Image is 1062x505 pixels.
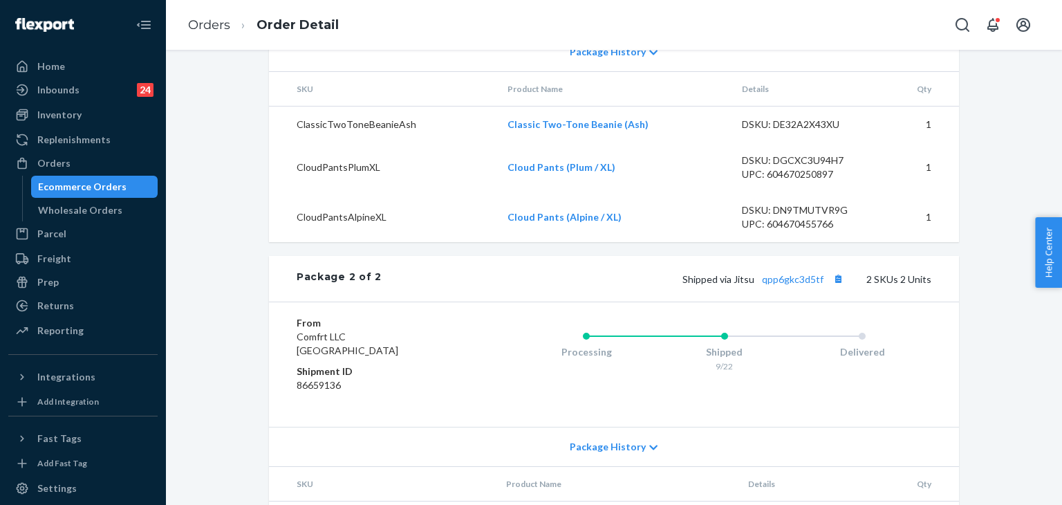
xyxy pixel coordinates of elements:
[37,227,66,241] div: Parcel
[382,270,931,288] div: 2 SKUs 2 Units
[297,331,398,356] span: Comfrt LLC [GEOGRAPHIC_DATA]
[882,143,959,192] td: 1
[37,396,99,407] div: Add Integration
[28,10,77,22] span: Support
[257,17,339,33] a: Order Detail
[37,370,95,384] div: Integrations
[762,273,823,285] a: qpp6gkc3d5tf
[8,152,158,174] a: Orders
[888,467,959,502] th: Qty
[8,477,158,499] a: Settings
[495,467,737,502] th: Product Name
[269,192,496,242] td: CloudPantsAlpineXL
[37,299,74,313] div: Returns
[742,167,872,181] div: UPC: 604670250897
[37,457,87,469] div: Add Fast Tag
[517,345,655,359] div: Processing
[8,366,158,388] button: Integrations
[8,55,158,77] a: Home
[8,320,158,342] a: Reporting
[793,345,931,359] div: Delivered
[37,59,65,73] div: Home
[507,118,649,130] a: Classic Two-Tone Beanie (Ash)
[297,365,462,378] dt: Shipment ID
[8,104,158,126] a: Inventory
[38,203,122,217] div: Wholesale Orders
[297,378,462,392] dd: 86659136
[882,72,959,107] th: Qty
[137,83,153,97] div: 24
[130,11,158,39] button: Close Navigation
[496,72,731,107] th: Product Name
[507,211,622,223] a: Cloud Pants (Alpine / XL)
[731,72,883,107] th: Details
[570,45,646,59] span: Package History
[882,192,959,242] td: 1
[37,481,77,495] div: Settings
[297,270,382,288] div: Package 2 of 2
[979,11,1007,39] button: Open notifications
[737,467,889,502] th: Details
[882,107,959,143] td: 1
[297,316,462,330] dt: From
[8,295,158,317] a: Returns
[15,18,74,32] img: Flexport logo
[37,252,71,266] div: Freight
[742,154,872,167] div: DSKU: DGCXC3U94H7
[1009,11,1037,39] button: Open account menu
[1035,217,1062,288] button: Help Center
[37,133,111,147] div: Replenishments
[177,5,350,46] ol: breadcrumbs
[269,467,495,502] th: SKU
[655,360,794,372] div: 9/22
[269,72,496,107] th: SKU
[829,270,847,288] button: Copy tracking number
[655,345,794,359] div: Shipped
[37,83,80,97] div: Inbounds
[742,203,872,217] div: DSKU: DN9TMUTVR9G
[37,156,71,170] div: Orders
[507,161,615,173] a: Cloud Pants (Plum / XL)
[37,432,82,446] div: Fast Tags
[37,275,59,289] div: Prep
[31,176,158,198] a: Ecommerce Orders
[269,107,496,143] td: ClassicTwoToneBeanieAsh
[742,118,872,131] div: DSKU: DE32A2X43XU
[8,129,158,151] a: Replenishments
[8,394,158,410] a: Add Integration
[570,440,646,454] span: Package History
[8,455,158,472] a: Add Fast Tag
[37,324,84,338] div: Reporting
[8,248,158,270] a: Freight
[949,11,976,39] button: Open Search Box
[269,143,496,192] td: CloudPantsPlumXL
[8,271,158,293] a: Prep
[188,17,230,33] a: Orders
[742,217,872,231] div: UPC: 604670455766
[37,108,82,122] div: Inventory
[8,428,158,450] button: Fast Tags
[8,223,158,245] a: Parcel
[38,180,127,194] div: Ecommerce Orders
[682,273,847,285] span: Shipped via Jitsu
[31,199,158,221] a: Wholesale Orders
[8,79,158,101] a: Inbounds24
